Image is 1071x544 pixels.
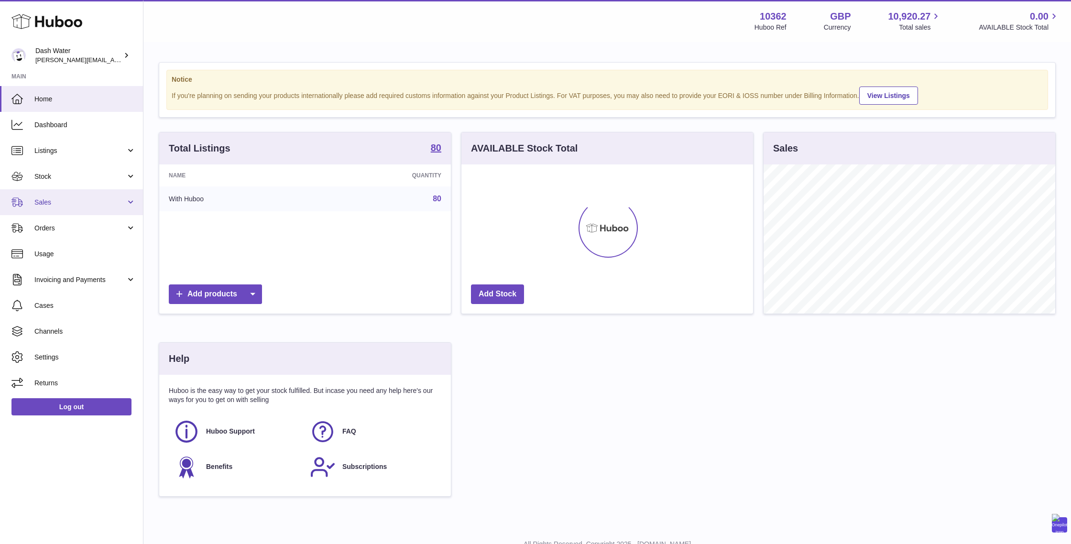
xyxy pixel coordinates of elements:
a: 80 [431,143,441,154]
span: Stock [34,172,126,181]
span: Sales [34,198,126,207]
p: Huboo is the easy way to get your stock fulfilled. But incase you need any help here's our ways f... [169,386,441,404]
td: With Huboo [159,186,313,211]
img: james@dash-water.com [11,48,26,63]
span: Listings [34,146,126,155]
h3: Total Listings [169,142,230,155]
a: 0.00 AVAILABLE Stock Total [979,10,1060,32]
span: 0.00 [1030,10,1049,23]
span: Settings [34,353,136,362]
a: Add products [169,284,262,304]
span: FAQ [342,427,356,436]
span: Subscriptions [342,462,387,471]
a: Huboo Support [174,419,300,445]
span: Total sales [899,23,941,32]
h3: Help [169,352,189,365]
a: 80 [433,195,441,203]
strong: 80 [431,143,441,152]
div: Currency [824,23,851,32]
span: Home [34,95,136,104]
th: Quantity [313,164,451,186]
a: Benefits [174,454,300,480]
a: Add Stock [471,284,524,304]
span: Usage [34,250,136,259]
span: Dashboard [34,120,136,130]
a: Log out [11,398,131,415]
span: AVAILABLE Stock Total [979,23,1060,32]
a: View Listings [859,87,918,105]
a: Subscriptions [310,454,437,480]
span: [PERSON_NAME][EMAIL_ADDRESS][DOMAIN_NAME] [35,56,192,64]
a: 10,920.27 Total sales [888,10,941,32]
div: Dash Water [35,46,121,65]
span: Benefits [206,462,232,471]
span: Orders [34,224,126,233]
span: Huboo Support [206,427,255,436]
th: Name [159,164,313,186]
div: Huboo Ref [754,23,787,32]
div: If you're planning on sending your products internationally please add required customs informati... [172,85,1043,105]
h3: AVAILABLE Stock Total [471,142,578,155]
a: FAQ [310,419,437,445]
strong: 10362 [760,10,787,23]
span: Invoicing and Payments [34,275,126,284]
h3: Sales [773,142,798,155]
span: 10,920.27 [888,10,930,23]
span: Cases [34,301,136,310]
span: Channels [34,327,136,336]
strong: Notice [172,75,1043,84]
span: Returns [34,379,136,388]
strong: GBP [830,10,851,23]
